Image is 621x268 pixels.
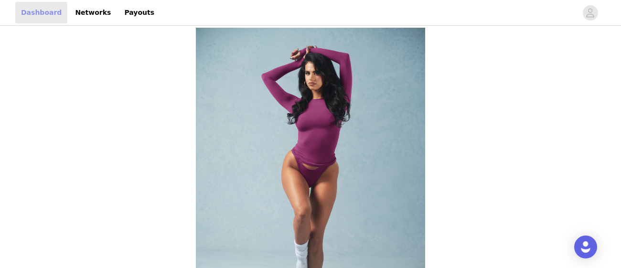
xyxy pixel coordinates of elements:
[15,2,67,23] a: Dashboard
[574,236,597,258] div: Open Intercom Messenger
[69,2,117,23] a: Networks
[118,2,160,23] a: Payouts
[586,5,595,21] div: avatar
